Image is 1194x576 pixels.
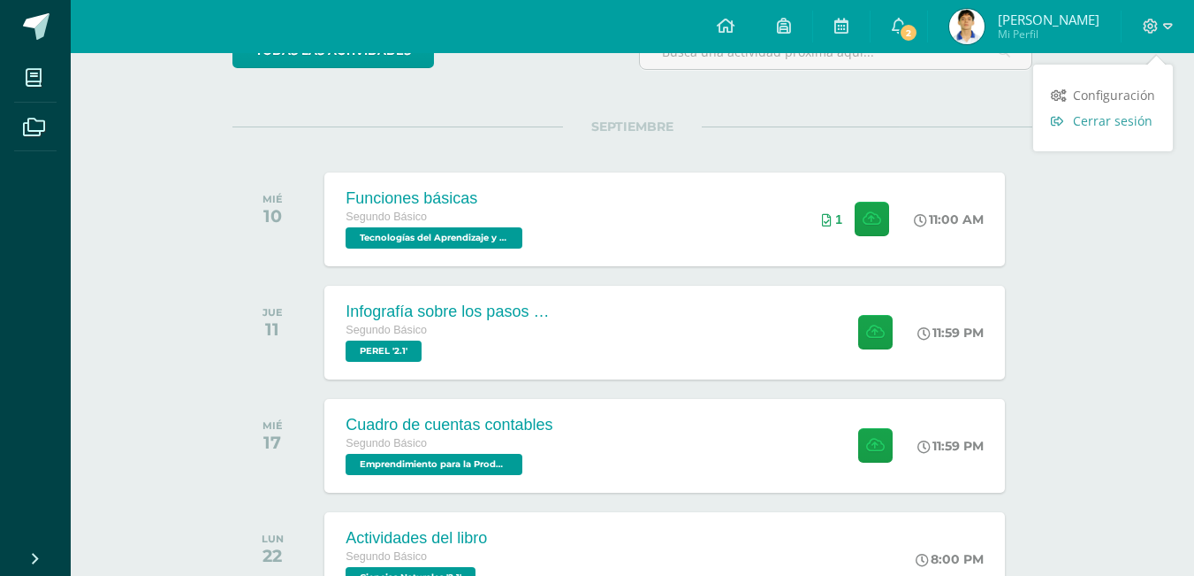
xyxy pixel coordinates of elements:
div: MIÉ [262,193,283,205]
a: Cerrar sesión [1033,108,1173,134]
div: 8:00 PM [916,551,984,567]
span: PEREL '2.1' [346,341,422,362]
div: 11:59 PM [917,438,984,454]
div: 10 [262,205,283,227]
div: Actividades del libro [346,529,487,548]
span: Tecnologías del Aprendizaje y la Comunicación '2.1' [346,227,522,249]
div: JUE [262,306,283,319]
img: d0ef5ba4531430d439e3cdec68a3dcbc.png [949,9,985,44]
span: Cerrar sesión [1073,112,1152,129]
span: Segundo Básico [346,211,427,223]
div: Funciones básicas [346,189,527,208]
div: 22 [262,545,284,566]
a: Configuración [1033,82,1173,108]
div: 11 [262,319,283,340]
div: MIÉ [262,419,283,432]
div: Cuadro de cuentas contables [346,416,552,434]
span: 2 [899,23,918,42]
span: Mi Perfil [998,27,1099,42]
span: [PERSON_NAME] [998,11,1099,28]
div: 11:00 AM [914,211,984,227]
span: Emprendimiento para la Productividad '2.1' [346,454,522,475]
div: Infografía sobre los pasos para una buena confesión [346,303,558,321]
div: LUN [262,533,284,545]
span: Configuración [1073,87,1155,104]
div: Archivos entregados [822,212,842,227]
span: Segundo Básico [346,550,427,563]
span: SEPTIEMBRE [563,119,702,134]
span: 1 [835,212,842,227]
div: 17 [262,432,283,453]
div: 11:59 PM [917,325,984,341]
span: Segundo Básico [346,324,427,336]
span: Segundo Básico [346,437,427,449]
